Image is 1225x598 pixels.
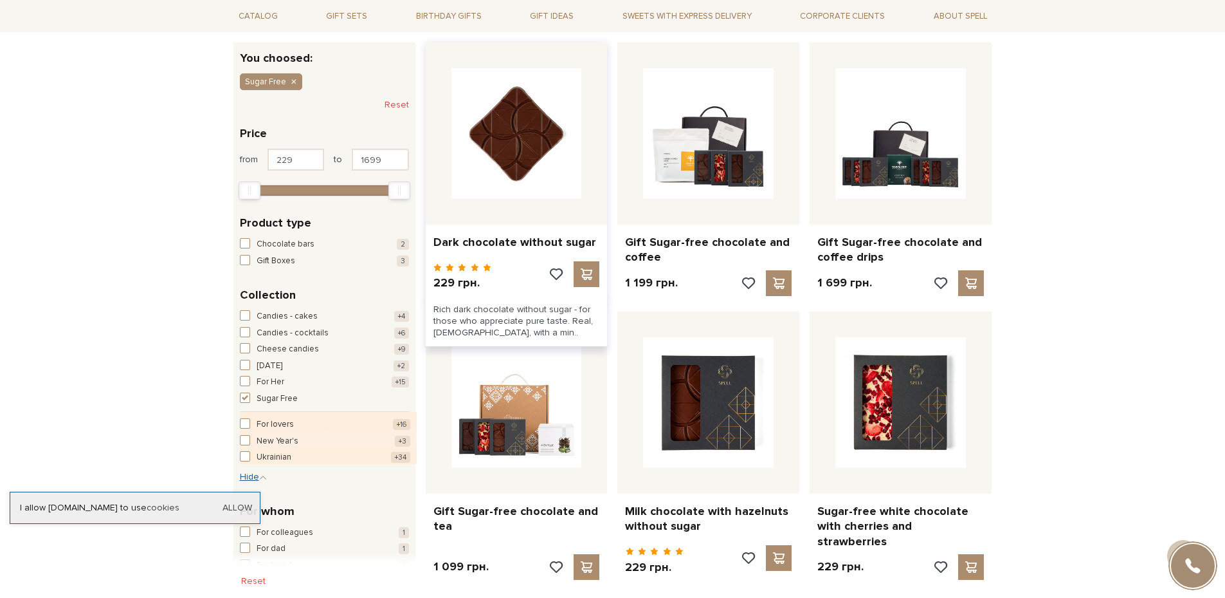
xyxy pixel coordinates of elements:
span: Product type [240,214,311,232]
div: You choosed: [233,42,415,64]
span: to [334,154,342,165]
span: 3 [397,256,409,266]
span: Gift Boxes [257,255,295,268]
span: +4 [394,311,409,322]
a: Dark chocolate without sugar [433,235,600,250]
button: Hide [240,471,267,483]
span: Sugar Free [257,393,298,406]
span: [DATE] [257,360,282,373]
button: Reset [233,571,273,592]
button: Candies - cocktails +6 [240,327,409,340]
span: 1 [399,560,409,571]
button: New Year's +3 [240,435,410,448]
span: New Year's [257,435,298,448]
span: Candies - cocktails [257,327,329,340]
span: from [240,154,258,165]
span: For lovers [257,418,294,431]
a: cookies [147,502,179,513]
a: Gift Sugar-free chocolate and coffee [625,235,792,265]
input: Price [268,149,325,171]
p: 1 199 грн. [625,276,678,290]
span: Hide [240,471,267,482]
span: Price [240,125,267,142]
button: Sugar Free [240,73,302,90]
button: Chocolate bars 2 [240,238,409,251]
span: Candies - cakes [257,310,318,323]
span: For colleagues [257,527,313,539]
a: Milk chocolate with hazelnuts without sugar [625,504,792,534]
span: Chocolate bars [257,238,314,251]
a: Gift Sugar-free chocolate and coffee drips [817,235,984,265]
span: About Spell [929,6,992,26]
p: 229 грн. [433,276,492,290]
button: For friends 1 [240,559,409,572]
p: 1 099 грн. [433,559,489,574]
span: +6 [394,328,409,339]
a: Sweets with express delivery [617,5,757,27]
span: 1 [399,543,409,554]
button: Candies - cakes +4 [240,310,409,323]
span: Collection [240,286,296,304]
p: 1 699 грн. [817,276,872,290]
span: Gift ideas [525,6,579,26]
p: 229 грн. [625,560,684,575]
span: +9 [394,344,409,355]
span: +15 [392,377,409,388]
span: +16 [393,419,410,430]
a: Corporate clients [795,5,890,27]
button: For colleagues 1 [240,527,409,539]
span: 2 [397,239,409,250]
span: +34 [391,452,410,463]
span: For Her [257,376,284,389]
span: Catalog [233,6,283,26]
button: Gift Boxes 3 [240,255,409,268]
button: [DATE] +2 [240,360,409,373]
div: Rich dark chocolate without sugar - for those who appreciate pure taste. Real, [DEMOGRAPHIC_DATA]... [426,296,608,347]
a: Allow [222,502,252,514]
button: For lovers +16 [240,418,410,431]
span: +3 [395,436,410,447]
button: Ukrainian +34 [240,451,410,464]
span: For dad [257,543,286,556]
span: Sugar Free [245,76,286,88]
a: Gift Sugar-free chocolate and tea [433,504,600,534]
span: 1 [399,527,409,538]
p: 229 грн. [817,559,864,574]
input: Price [352,149,409,171]
div: Min [239,182,260,200]
span: Ukrainian [257,451,291,464]
span: +2 [394,360,409,371]
span: Cheese candies [257,343,319,356]
span: Gift sets [321,6,372,26]
span: For friends [257,559,296,572]
div: Max [388,182,410,200]
button: For dad 1 [240,543,409,556]
button: Sugar Free [240,393,409,406]
div: I allow [DOMAIN_NAME] to use [10,502,260,514]
button: Reset [385,95,409,115]
a: Sugar-free white chocolate with cherries and strawberries [817,504,984,549]
button: For Her +15 [240,376,409,389]
button: Cheese candies +9 [240,343,409,356]
span: For whom [240,503,295,520]
span: Birthday gifts [411,6,487,26]
img: Dark chocolate without sugar [451,68,582,199]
